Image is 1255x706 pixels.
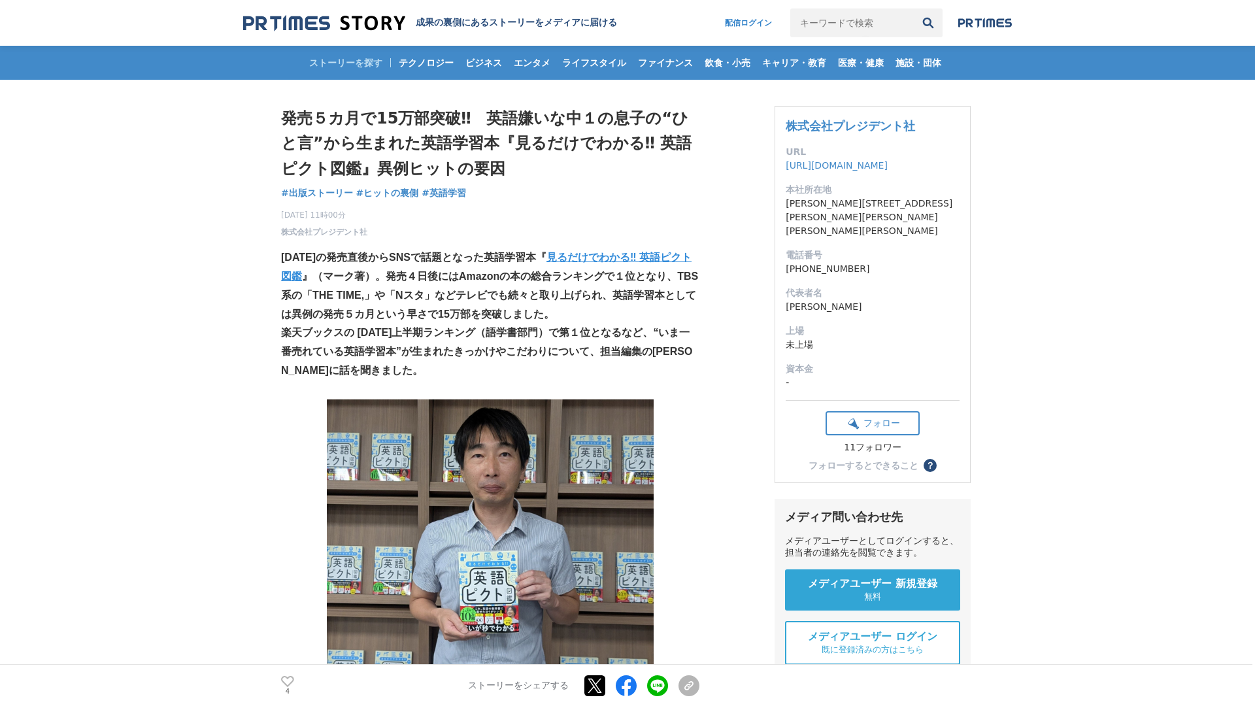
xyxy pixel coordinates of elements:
dt: 電話番号 [786,248,960,262]
p: ストーリーをシェアする [468,680,569,692]
dt: URL [786,145,960,159]
a: 医療・健康 [833,46,889,80]
span: #英語学習 [422,187,466,199]
span: ライフスタイル [557,57,631,69]
a: 株式会社プレジデント社 [281,226,367,238]
span: 既に登録済みの方はこちら [822,644,924,656]
span: 施設・団体 [890,57,946,69]
a: エンタメ [509,46,556,80]
span: ビジネス [460,57,507,69]
span: ？ [926,461,935,470]
div: メディアユーザーとしてログインすると、担当者の連絡先を閲覧できます。 [785,535,960,559]
a: 施設・団体 [890,46,946,80]
a: メディアユーザー 新規登録 無料 [785,569,960,611]
span: 医療・健康 [833,57,889,69]
a: キャリア・教育 [757,46,831,80]
h2: 成果の裏側にあるストーリーをメディアに届ける [416,17,617,29]
a: #英語学習 [422,186,466,200]
div: メディア問い合わせ先 [785,509,960,525]
strong: 楽天ブックスの [DATE]上半期ランキング（語学書部門）で第１位となるなど、“いま一番売れている英語学習本”が生まれたきっかけやこだわりについて、担当編集の[PERSON_NAME]に話を聞き... [281,327,692,376]
dt: 上場 [786,324,960,338]
div: 11フォロワー [826,442,920,454]
dd: [PERSON_NAME] [786,300,960,314]
p: 4 [281,688,294,695]
dd: [PHONE_NUMBER] [786,262,960,276]
a: ファイナンス [633,46,698,80]
img: prtimes [958,18,1012,28]
button: 検索 [914,8,943,37]
a: ビジネス [460,46,507,80]
input: キーワードで検索 [790,8,914,37]
span: 飲食・小売 [699,57,756,69]
span: メディアユーザー 新規登録 [808,577,937,591]
dd: 未上場 [786,338,960,352]
span: キャリア・教育 [757,57,831,69]
a: 成果の裏側にあるストーリーをメディアに届ける 成果の裏側にあるストーリーをメディアに届ける [243,14,617,32]
div: フォローするとできること [809,461,918,470]
span: テクノロジー [393,57,459,69]
h1: 発売５カ月で15万部突破‼ 英語嫌いな中１の息子の“ひと言”から生まれた英語学習本『見るだけでわかる‼ 英語ピクト図鑑』異例ヒットの要因 [281,106,699,181]
dt: 代表者名 [786,286,960,300]
span: メディアユーザー ログイン [808,630,937,644]
a: メディアユーザー ログイン 既に登録済みの方はこちら [785,621,960,665]
button: フォロー [826,411,920,435]
a: [URL][DOMAIN_NAME] [786,160,888,171]
a: テクノロジー [393,46,459,80]
span: 無料 [864,591,881,603]
button: ？ [924,459,937,472]
a: 配信ログイン [712,8,785,37]
a: 飲食・小売 [699,46,756,80]
a: 見るだけでわかる‼ 英語ピクト図鑑 [281,252,692,282]
a: 株式会社プレジデント社 [786,119,915,133]
a: #ヒットの裏側 [356,186,419,200]
span: #ヒットの裏側 [356,187,419,199]
span: エンタメ [509,57,556,69]
strong: [DATE]の発売直後からSNSで話題となった英語学習本『 [281,252,546,263]
dd: - [786,376,960,390]
dd: [PERSON_NAME][STREET_ADDRESS][PERSON_NAME][PERSON_NAME][PERSON_NAME][PERSON_NAME] [786,197,960,238]
a: ライフスタイル [557,46,631,80]
span: #出版ストーリー [281,187,353,199]
strong: 』（マーク著）。発売４日後にはAmazonの本の総合ランキングで１位となり、TBS系の「THE TIME,」や「Nスタ」などテレビでも続々と取り上げられ、英語学習本としては異例の発売５カ月という... [281,271,698,320]
img: 成果の裏側にあるストーリーをメディアに届ける [243,14,405,32]
span: [DATE] 11時00分 [281,209,367,221]
dt: 資本金 [786,362,960,376]
span: ファイナンス [633,57,698,69]
dt: 本社所在地 [786,183,960,197]
a: #出版ストーリー [281,186,353,200]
